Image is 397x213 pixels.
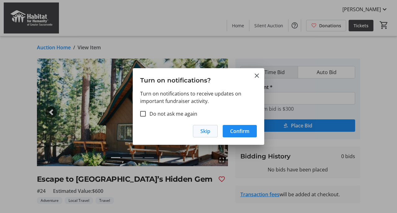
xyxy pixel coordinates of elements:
[223,125,257,137] button: Confirm
[253,72,261,79] button: Close
[146,110,197,118] label: Do not ask me again
[230,127,249,135] span: Confirm
[140,90,257,105] p: Turn on notifications to receive updates on important fundraiser activity.
[193,125,218,137] button: Skip
[200,127,210,135] span: Skip
[133,68,264,90] h3: Turn on notifications?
